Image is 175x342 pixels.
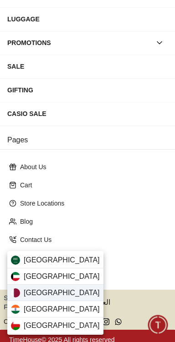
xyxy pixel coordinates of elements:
[24,320,100,331] span: [GEOGRAPHIC_DATA]
[24,271,100,282] span: [GEOGRAPHIC_DATA]
[11,321,20,330] img: Oman
[24,304,100,315] span: [GEOGRAPHIC_DATA]
[11,305,20,314] img: India
[24,255,100,266] span: [GEOGRAPHIC_DATA]
[24,287,100,298] span: [GEOGRAPHIC_DATA]
[148,315,168,335] div: Chat Widget
[11,256,20,265] img: Saudi Arabia
[11,272,20,281] img: Kuwait
[11,288,20,297] img: Qatar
